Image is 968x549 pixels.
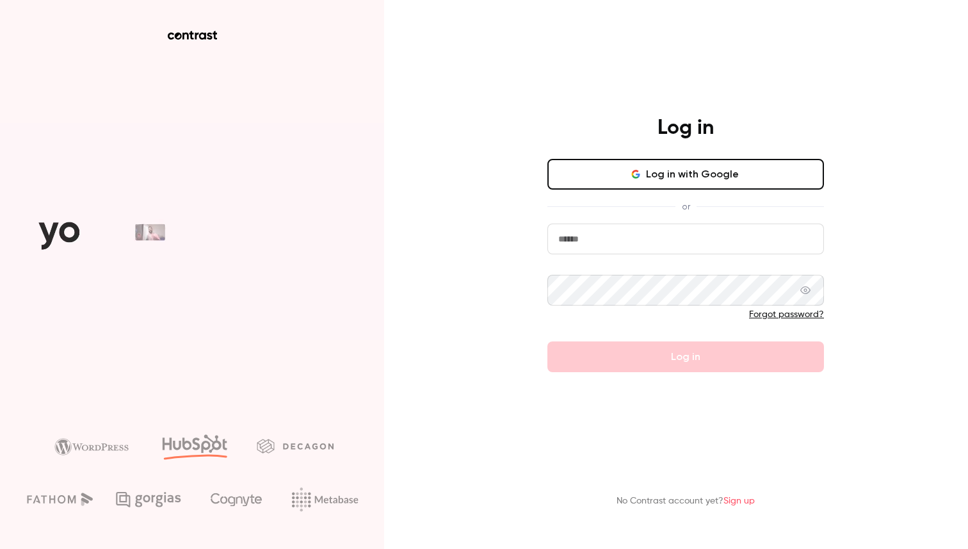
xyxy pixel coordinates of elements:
[723,496,755,505] a: Sign up
[547,159,824,190] button: Log in with Google
[749,310,824,319] a: Forgot password?
[675,200,697,213] span: or
[257,439,334,453] img: decagon
[657,115,714,141] h4: Log in
[617,495,755,508] p: No Contrast account yet?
